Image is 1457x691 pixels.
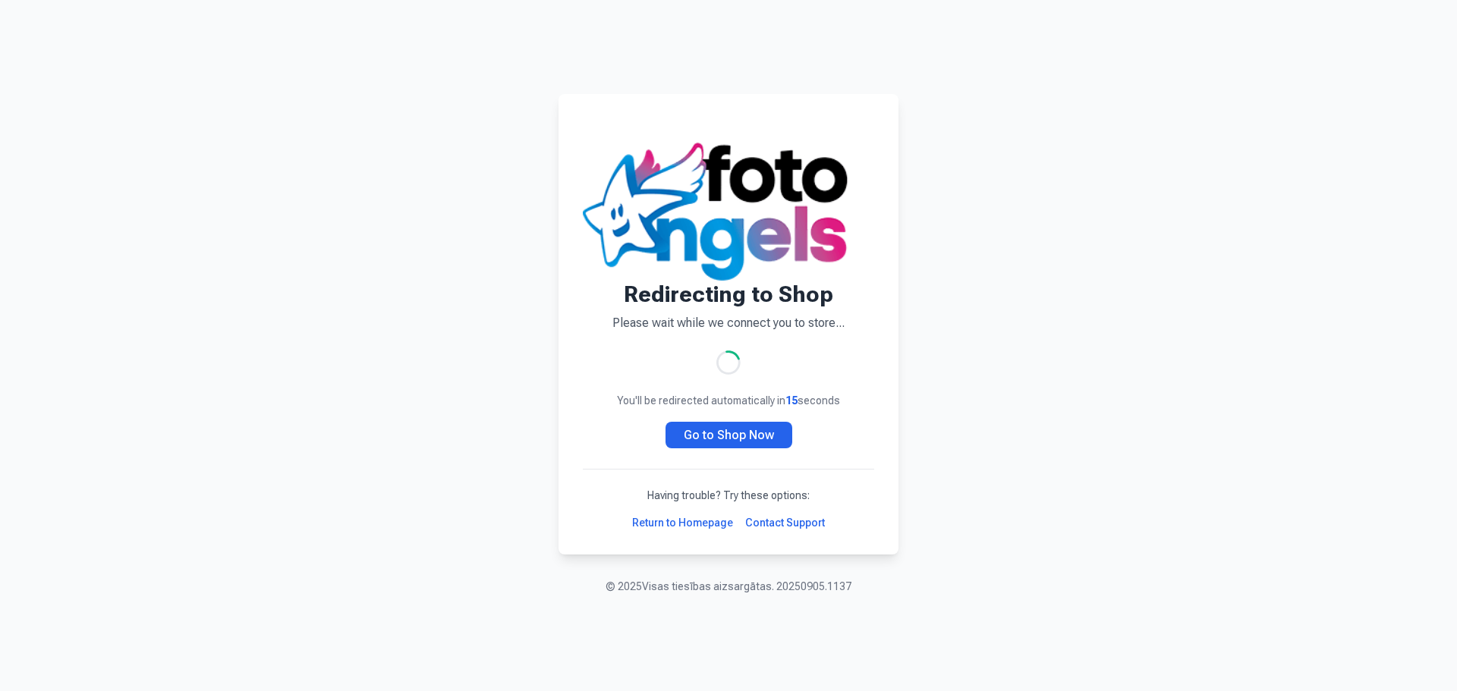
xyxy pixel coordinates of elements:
[583,314,874,332] p: Please wait while we connect you to store...
[632,515,733,530] a: Return to Homepage
[785,394,798,407] span: 15
[666,422,792,448] a: Go to Shop Now
[745,515,825,530] a: Contact Support
[583,281,874,308] h1: Redirecting to Shop
[583,488,874,503] p: Having trouble? Try these options:
[606,579,851,594] p: © 2025 Visas tiesības aizsargātas. 20250905.1137
[583,393,874,408] p: You'll be redirected automatically in seconds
